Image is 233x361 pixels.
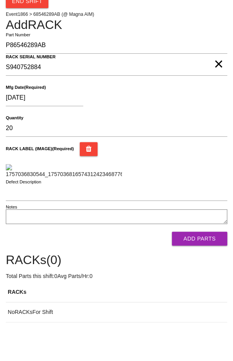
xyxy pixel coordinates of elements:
[6,146,74,151] b: RACK LABEL (IMAGE) (Required)
[214,49,223,64] span: Clear Input
[6,90,83,106] input: Pick a Date
[6,204,17,210] label: Notes
[6,120,227,137] input: Required
[172,232,227,246] button: Add Parts
[6,179,41,185] label: Defect Description
[6,59,227,76] input: Required
[6,272,227,280] p: Total Parts this shift: 0 Avg Parts/Hr: 0
[6,164,122,178] img: 1757036830544_17570368165743124234687762120077.jpg
[6,115,23,120] b: Quantity
[6,85,46,90] b: Mfg Date (Required)
[6,54,56,59] b: RACK SERIAL NUMBER
[6,282,227,302] th: RACKs
[6,37,227,54] input: Required
[6,18,227,32] h4: Add RACK
[6,32,30,38] label: Part Number
[80,142,98,156] button: RACK LABEL (IMAGE)(Required)
[6,253,227,267] h4: RACKs ( 0 )
[6,302,227,322] td: No RACKs For Shift
[6,12,94,17] span: Event 1866 > 68546289AB (@ Magna AIM)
